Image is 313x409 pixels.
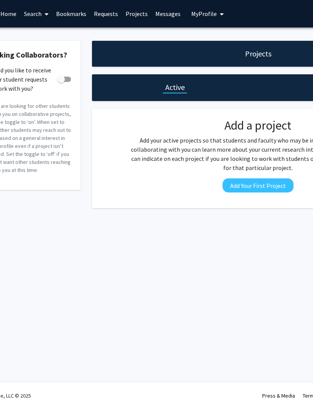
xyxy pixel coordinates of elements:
button: Add Your First Project [223,178,294,192]
h1: Active [166,82,185,93]
a: Bookmarks [53,0,90,27]
a: Requests [90,0,122,27]
iframe: Chat [6,375,32,403]
span: My Profile [192,10,217,18]
a: Projects [122,0,152,27]
a: Press & Media [263,392,295,399]
a: Search [21,0,53,27]
a: Messages [152,0,185,27]
h1: Projects [245,48,272,59]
